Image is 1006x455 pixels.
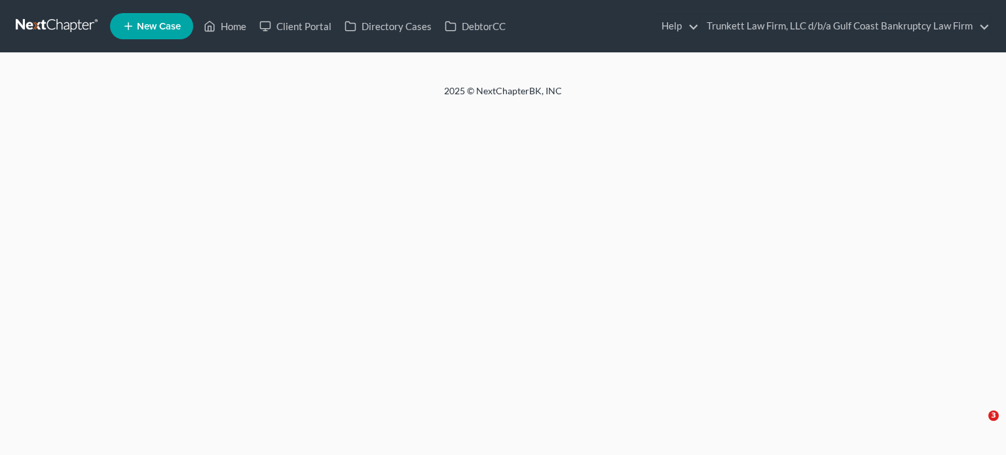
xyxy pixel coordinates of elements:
a: Help [655,14,699,38]
new-legal-case-button: New Case [110,13,193,39]
a: DebtorCC [438,14,512,38]
a: Home [197,14,253,38]
a: Client Portal [253,14,338,38]
span: 3 [988,410,999,421]
div: 2025 © NextChapterBK, INC [130,84,876,108]
iframe: Intercom live chat [961,410,993,442]
a: Directory Cases [338,14,438,38]
a: Trunkett Law Firm, LLC d/b/a Gulf Coast Bankruptcy Law Firm [700,14,990,38]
